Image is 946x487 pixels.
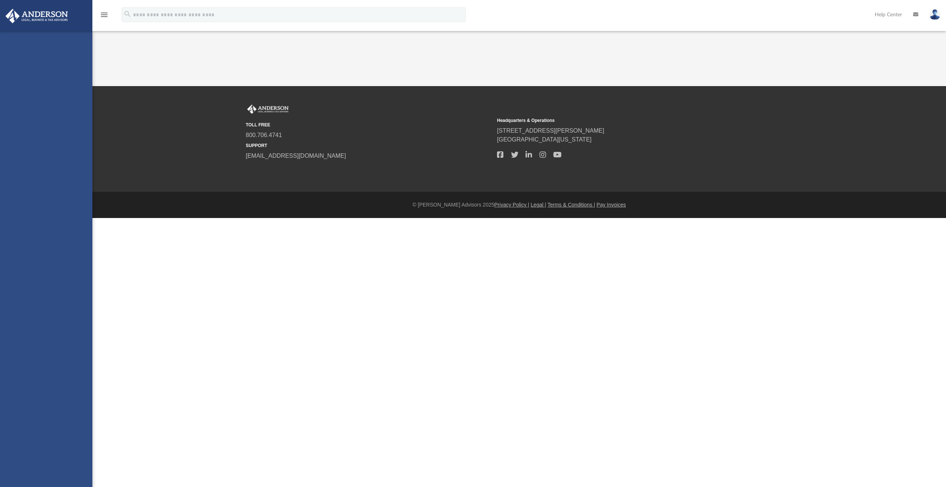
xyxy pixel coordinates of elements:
a: 800.706.4741 [246,132,282,138]
a: menu [100,14,109,19]
a: Legal | [531,202,546,208]
a: Privacy Policy | [494,202,530,208]
img: Anderson Advisors Platinum Portal [3,9,70,23]
a: [STREET_ADDRESS][PERSON_NAME] [497,127,604,134]
a: [EMAIL_ADDRESS][DOMAIN_NAME] [246,153,346,159]
a: Terms & Conditions | [548,202,595,208]
small: TOLL FREE [246,122,492,128]
div: © [PERSON_NAME] Advisors 2025 [92,201,946,209]
small: Headquarters & Operations [497,117,743,124]
a: Pay Invoices [596,202,626,208]
i: menu [100,10,109,19]
img: User Pic [929,9,940,20]
img: Anderson Advisors Platinum Portal [246,105,290,114]
a: [GEOGRAPHIC_DATA][US_STATE] [497,136,592,143]
i: search [123,10,132,18]
small: SUPPORT [246,142,492,149]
